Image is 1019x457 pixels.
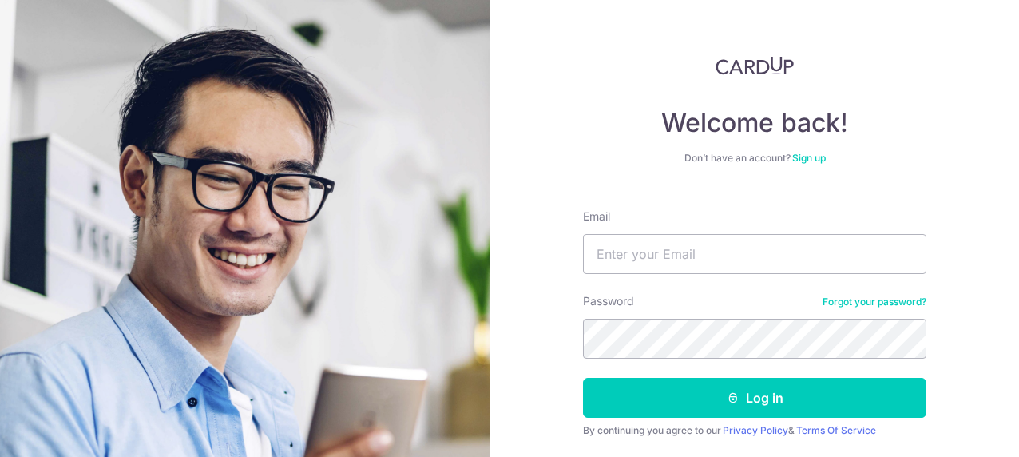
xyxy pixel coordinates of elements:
a: Forgot your password? [823,296,926,308]
img: CardUp Logo [716,56,794,75]
a: Privacy Policy [723,424,788,436]
button: Log in [583,378,926,418]
div: Don’t have an account? [583,152,926,165]
div: By continuing you agree to our & [583,424,926,437]
input: Enter your Email [583,234,926,274]
label: Email [583,209,610,225]
a: Sign up [792,152,826,164]
a: Terms Of Service [796,424,876,436]
h4: Welcome back! [583,107,926,139]
label: Password [583,293,634,309]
